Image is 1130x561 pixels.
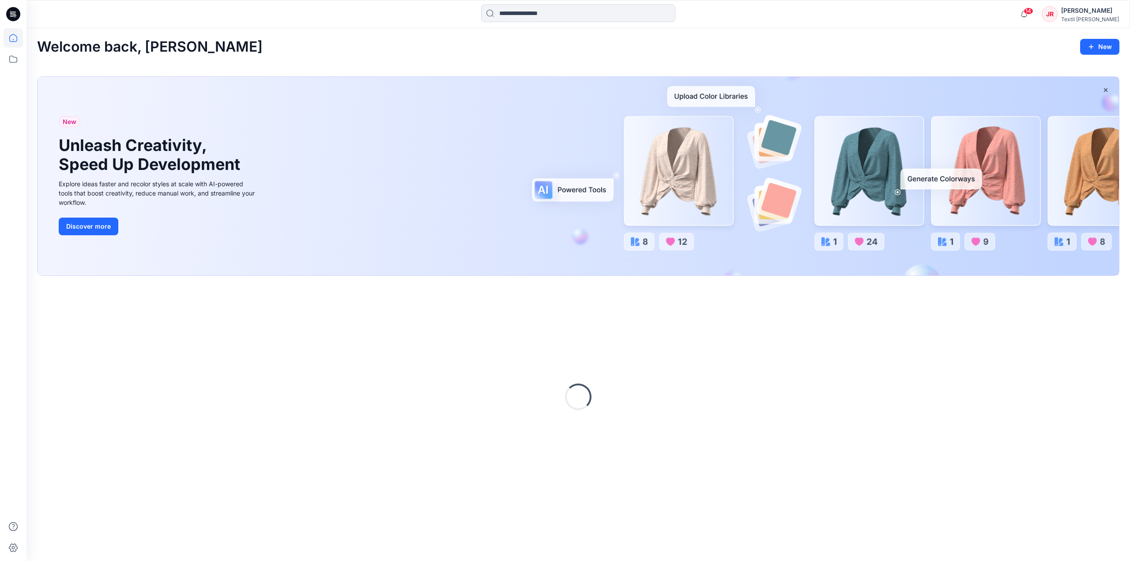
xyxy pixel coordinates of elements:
span: 14 [1024,8,1033,15]
div: Textil [PERSON_NAME] [1061,16,1119,23]
h2: Welcome back, [PERSON_NAME] [37,39,263,55]
div: Explore ideas faster and recolor styles at scale with AI-powered tools that boost creativity, red... [59,179,257,207]
a: Discover more [59,218,257,235]
div: JR [1042,6,1058,22]
h1: Unleash Creativity, Speed Up Development [59,136,244,174]
div: [PERSON_NAME] [1061,5,1119,16]
button: Discover more [59,218,118,235]
span: New [63,117,76,127]
button: New [1080,39,1119,55]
